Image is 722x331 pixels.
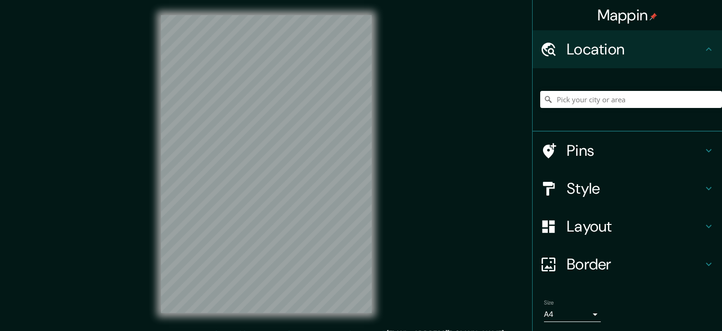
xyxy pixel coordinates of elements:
[567,141,703,160] h4: Pins
[161,15,372,313] canvas: Map
[533,207,722,245] div: Layout
[533,132,722,170] div: Pins
[540,91,722,108] input: Pick your city or area
[533,30,722,68] div: Location
[533,170,722,207] div: Style
[567,40,703,59] h4: Location
[544,307,601,322] div: A4
[533,245,722,283] div: Border
[597,6,658,25] h4: Mappin
[567,217,703,236] h4: Layout
[650,13,657,20] img: pin-icon.png
[567,255,703,274] h4: Border
[567,179,703,198] h4: Style
[544,299,554,307] label: Size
